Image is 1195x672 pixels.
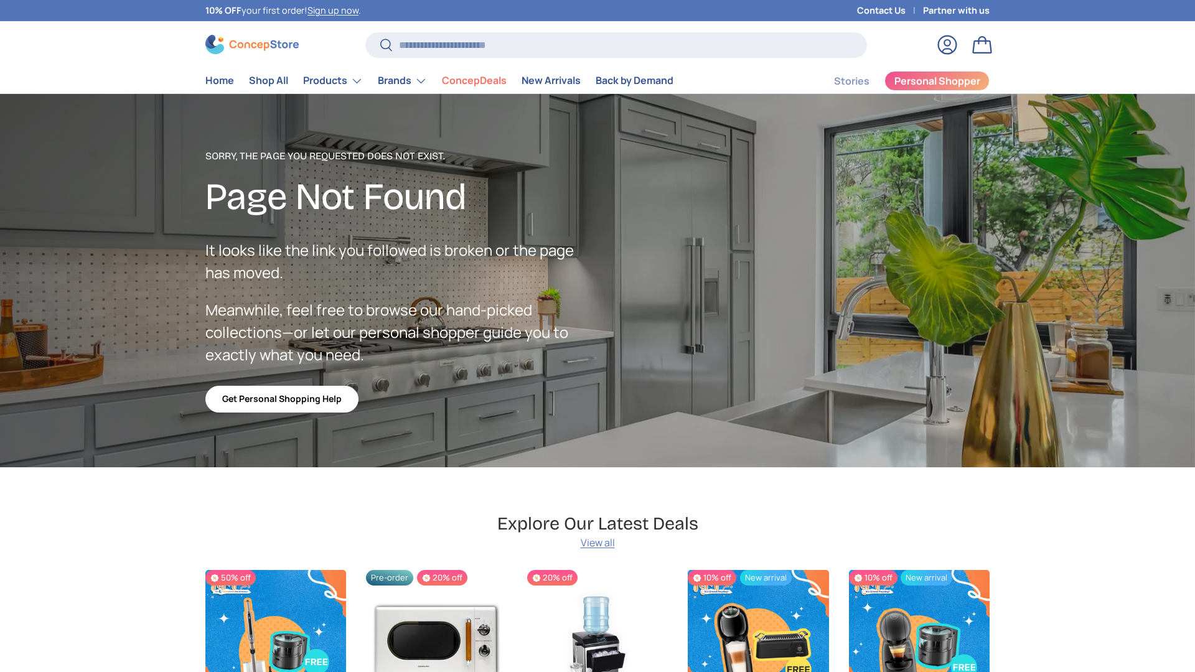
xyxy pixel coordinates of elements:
span: 20% off [527,570,578,586]
a: View all [581,535,615,550]
a: Stories [834,69,869,93]
a: Products [303,68,363,93]
img: ConcepStore [205,35,299,54]
h2: Page Not Found [205,174,597,220]
a: Get Personal Shopping Help [205,386,358,413]
a: Back by Demand [596,68,673,93]
a: Shop All [249,68,288,93]
h2: Explore Our Latest Deals [497,512,698,535]
a: Personal Shopper [884,71,990,91]
summary: Products [296,68,370,93]
span: New arrival [901,570,952,586]
span: Pre-order [366,570,413,586]
a: ConcepDeals [442,68,507,93]
p: your first order! . [205,4,361,17]
span: 50% off [205,570,256,586]
a: Home [205,68,234,93]
p: It looks like the link you followed is broken or the page has moved. [205,239,597,284]
span: 10% off [688,570,736,586]
strong: 10% OFF [205,4,241,16]
span: New arrival [740,570,792,586]
a: Sign up now [307,4,358,16]
p: Meanwhile, feel free to browse our hand-picked collections—or let our personal shopper guide you ... [205,299,597,366]
nav: Secondary [804,68,990,93]
a: New Arrivals [522,68,581,93]
span: 20% off [417,570,467,586]
summary: Brands [370,68,434,93]
nav: Primary [205,68,673,93]
p: Sorry, the page you requested does not exist. [205,149,597,164]
span: 10% off [849,570,897,586]
span: Personal Shopper [894,76,980,86]
a: Contact Us [857,4,923,17]
a: Partner with us [923,4,990,17]
a: Brands [378,68,427,93]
